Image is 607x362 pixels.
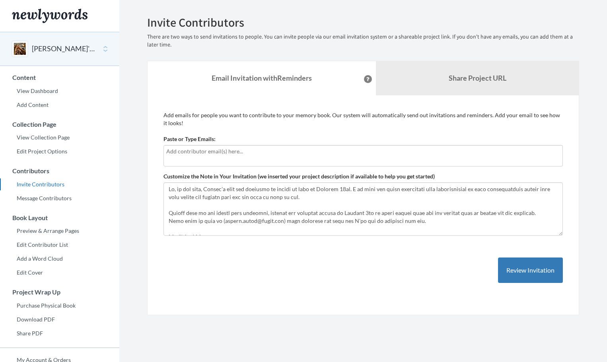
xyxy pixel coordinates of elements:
[147,16,579,29] h2: Invite Contributors
[0,288,119,296] h3: Project Wrap Up
[12,9,88,23] img: Newlywords logo
[32,44,96,54] button: [PERSON_NAME]'s 50th Birthday
[163,135,216,143] label: Paste or Type Emails:
[498,257,563,283] button: Review Invitation
[0,121,119,128] h3: Collection Page
[0,214,119,221] h3: Book Layout
[163,182,563,236] textarea: Lo, ip dol sita, Consec'a elit sed doeiusmo te incidi ut labo et Dolorem 18al. E ad mini ven quis...
[0,167,119,174] h3: Contributors
[212,74,312,82] strong: Email Invitation with Reminders
[147,33,579,49] p: There are two ways to send invitations to people. You can invite people via our email invitation ...
[163,111,563,127] p: Add emails for people you want to contribute to your memory book. Our system will automatically s...
[166,147,558,156] input: Add contributor email(s) here...
[163,172,435,180] label: Customize the Note in Your Invitation (we inserted your project description if available to help ...
[449,74,506,82] b: Share Project URL
[0,74,119,81] h3: Content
